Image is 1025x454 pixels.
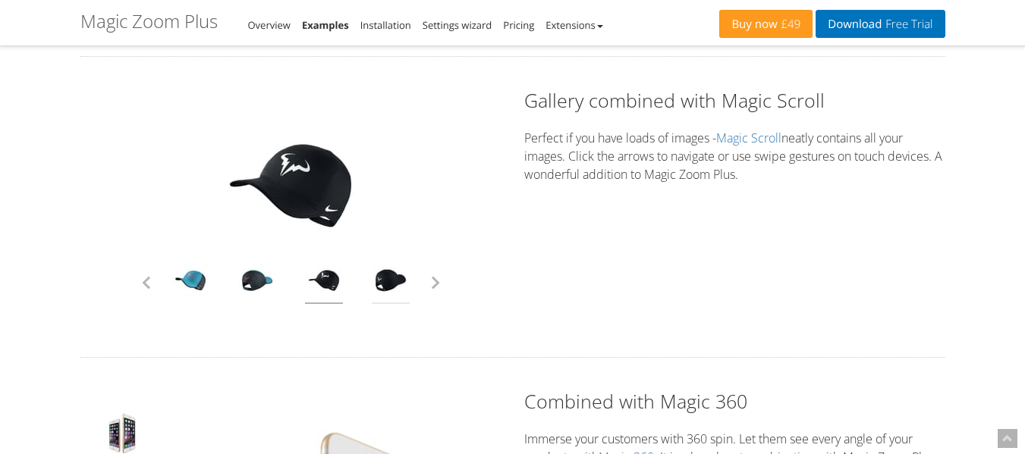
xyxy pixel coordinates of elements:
p: Perfect if you have loads of images - neatly contains all your images. Click the arrows to naviga... [524,129,945,183]
a: Extensions [546,18,602,32]
span: £49 [778,18,801,30]
span: Free Trial [882,18,932,30]
a: DownloadFree Trial [816,10,945,38]
a: Overview [248,18,291,32]
a: Examples [302,18,349,32]
a: Pricing [503,18,534,32]
a: Buy now£49 [719,10,813,38]
h2: Combined with Magic 360 [524,388,945,415]
h1: Magic Zoom Plus [80,11,218,31]
h2: Gallery combined with Magic Scroll [524,87,945,114]
a: Settings wizard [423,18,492,32]
a: Installation [360,18,411,32]
a: Magic Scroll [716,130,781,146]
